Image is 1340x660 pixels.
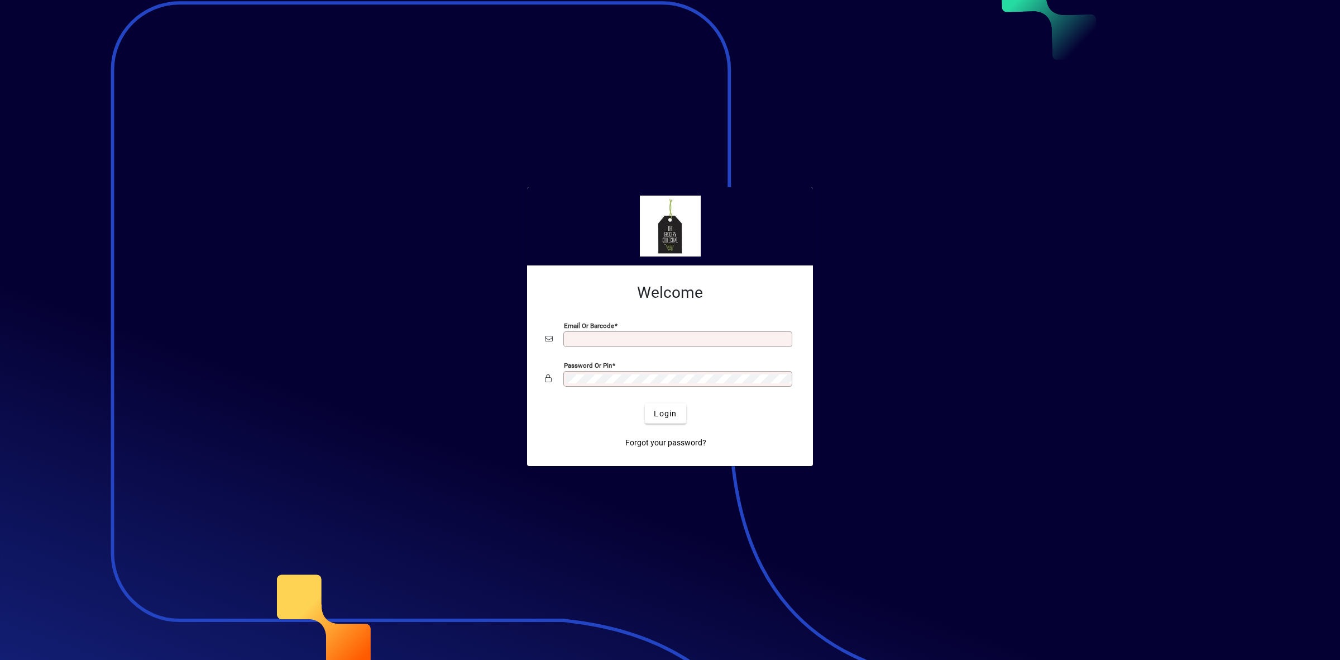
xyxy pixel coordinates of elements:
[654,408,677,420] span: Login
[564,362,612,369] mat-label: Password or Pin
[564,322,614,330] mat-label: Email or Barcode
[625,437,706,449] span: Forgot your password?
[545,283,795,302] h2: Welcome
[645,403,686,424] button: Login
[621,433,711,453] a: Forgot your password?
